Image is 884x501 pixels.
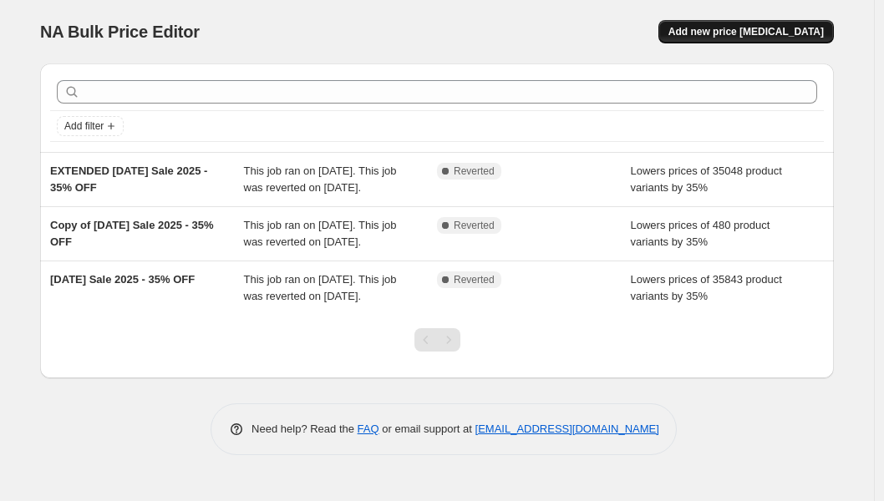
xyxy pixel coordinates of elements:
[50,164,207,194] span: EXTENDED [DATE] Sale 2025 - 35% OFF
[658,20,834,43] button: Add new price [MEDICAL_DATA]
[379,423,475,435] span: or email support at
[244,219,397,248] span: This job ran on [DATE]. This job was reverted on [DATE].
[244,273,397,302] span: This job ran on [DATE]. This job was reverted on [DATE].
[40,23,200,41] span: NA Bulk Price Editor
[631,219,770,248] span: Lowers prices of 480 product variants by 35%
[358,423,379,435] a: FAQ
[50,219,214,248] span: Copy of [DATE] Sale 2025 - 35% OFF
[414,328,460,352] nav: Pagination
[454,164,495,178] span: Reverted
[244,164,397,194] span: This job ran on [DATE]. This job was reverted on [DATE].
[475,423,659,435] a: [EMAIL_ADDRESS][DOMAIN_NAME]
[631,273,782,302] span: Lowers prices of 35843 product variants by 35%
[251,423,358,435] span: Need help? Read the
[454,219,495,232] span: Reverted
[57,116,124,136] button: Add filter
[454,273,495,286] span: Reverted
[50,273,195,286] span: [DATE] Sale 2025 - 35% OFF
[631,164,782,194] span: Lowers prices of 35048 product variants by 35%
[64,119,104,133] span: Add filter
[668,25,824,38] span: Add new price [MEDICAL_DATA]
